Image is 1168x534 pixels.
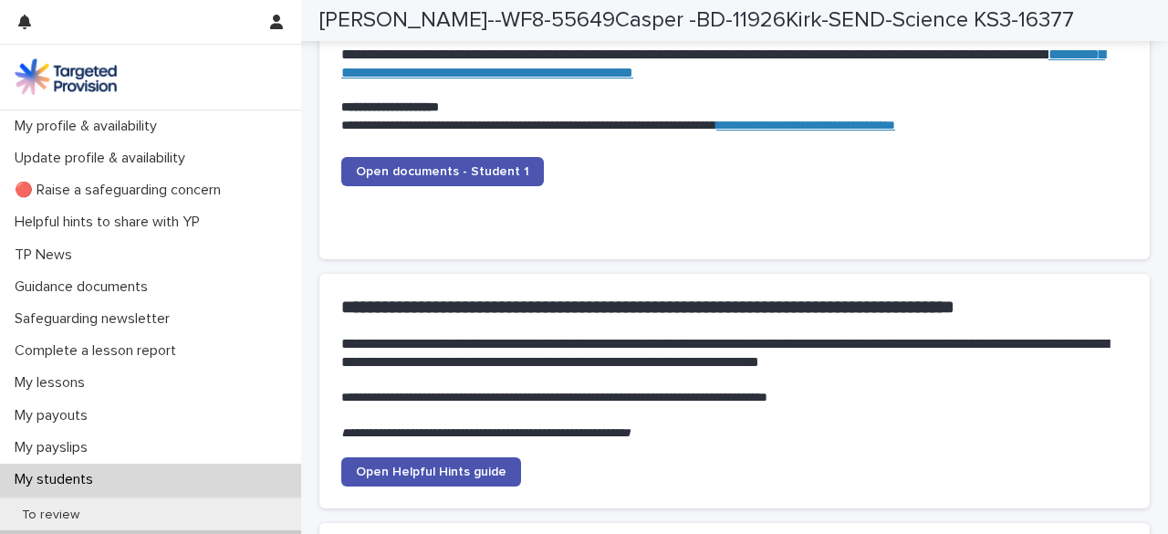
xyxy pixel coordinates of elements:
[7,407,102,424] p: My payouts
[7,471,108,488] p: My students
[7,310,184,328] p: Safeguarding newsletter
[7,439,102,456] p: My payslips
[7,182,235,199] p: 🔴 Raise a safeguarding concern
[7,150,200,167] p: Update profile & availability
[7,214,214,231] p: Helpful hints to share with YP
[7,342,191,360] p: Complete a lesson report
[7,246,87,264] p: TP News
[15,58,117,95] img: M5nRWzHhSzIhMunXDL62
[356,466,506,478] span: Open Helpful Hints guide
[7,118,172,135] p: My profile & availability
[319,7,1074,34] h2: [PERSON_NAME]--WF8-55649Casper -BD-11926Kirk-SEND-Science KS3-16377
[7,508,94,523] p: To review
[356,165,529,178] span: Open documents - Student 1
[341,157,544,186] a: Open documents - Student 1
[7,374,99,392] p: My lessons
[341,457,521,487] a: Open Helpful Hints guide
[7,278,162,296] p: Guidance documents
